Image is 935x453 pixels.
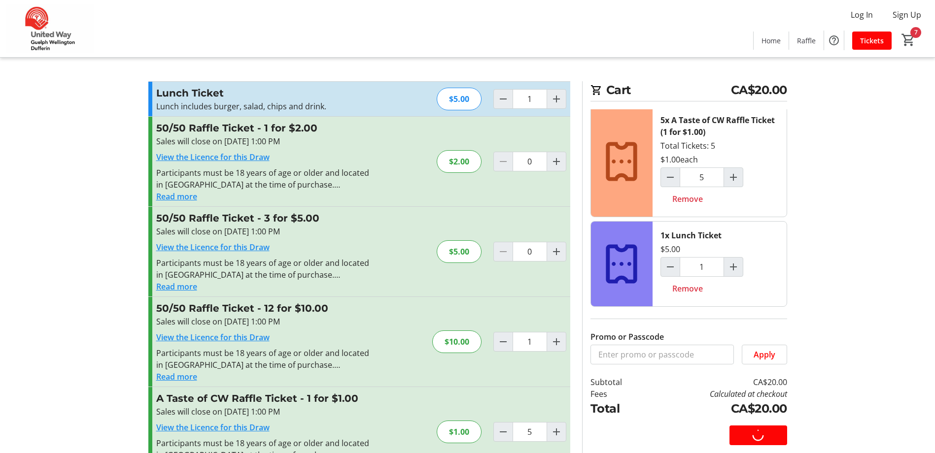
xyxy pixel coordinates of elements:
a: View the Licence for this Draw [156,152,270,162]
button: Increment by one [724,258,743,276]
button: Help [824,31,844,50]
span: Remove [672,193,703,205]
input: A Taste of CW Raffle Ticket Quantity [513,422,547,442]
a: Raffle [789,32,824,50]
a: Tickets [852,32,892,50]
div: 1x Lunch Ticket [660,229,722,241]
button: Increment by one [547,422,566,441]
div: $5.00 [437,88,482,110]
input: 50/50 Raffle Ticket Quantity [513,152,547,171]
span: Raffle [797,35,816,46]
h3: 50/50 Raffle Ticket - 1 for $2.00 [156,121,372,135]
button: Apply [742,345,787,364]
label: Promo or Passcode [590,331,664,343]
img: United Way Guelph Wellington Dufferin's Logo [6,4,94,53]
button: Read more [156,371,197,383]
span: Tickets [860,35,884,46]
td: Total [590,400,648,418]
span: Log In [851,9,873,21]
div: Sales will close on [DATE] 1:00 PM [156,406,372,418]
button: Remove [660,189,715,209]
button: Decrement by one [494,422,513,441]
span: Remove [672,283,703,294]
h3: 50/50 Raffle Ticket - 12 for $10.00 [156,301,372,316]
td: Subtotal [590,376,648,388]
p: Lunch includes burger, salad, chips and drink. [156,100,372,112]
button: Increment by one [724,168,743,187]
input: Enter promo or passcode [590,345,734,364]
h2: Cart [590,81,787,101]
button: Sign Up [885,7,929,23]
div: Participants must be 18 years of age or older and located in [GEOGRAPHIC_DATA] at the time of pur... [156,167,372,191]
div: $10.00 [432,330,482,353]
button: Increment by one [547,242,566,261]
button: Increment by one [547,152,566,171]
input: A Taste of CW Raffle Ticket (1 for $1.00) Quantity [680,167,724,187]
button: Decrement by one [661,168,680,187]
button: Increment by one [547,90,566,108]
span: Home [762,35,781,46]
span: CA$20.00 [731,81,787,99]
h3: Lunch Ticket [156,86,372,100]
div: Sales will close on [DATE] 1:00 PM [156,135,372,147]
span: Apply [754,349,775,360]
div: $5.00 [660,243,680,255]
div: 5x A Taste of CW Raffle Ticket (1 for $1.00) [660,114,779,138]
button: Read more [156,191,197,202]
td: CA$20.00 [647,376,787,388]
a: View the Licence for this Draw [156,422,270,433]
a: View the Licence for this Draw [156,332,270,343]
input: 50/50 Raffle Ticket Quantity [513,242,547,261]
td: CA$20.00 [647,400,787,418]
button: Decrement by one [494,332,513,351]
div: $5.00 [437,240,482,263]
input: Lunch Ticket Quantity [680,257,724,277]
div: Sales will close on [DATE] 1:00 PM [156,226,372,237]
td: Calculated at checkout [647,388,787,400]
div: Participants must be 18 years of age or older and located in [GEOGRAPHIC_DATA] at the time of pur... [156,347,372,371]
div: Total Tickets: 5 [653,106,787,217]
button: Decrement by one [494,90,513,108]
button: Remove [660,279,715,298]
td: Fees [590,388,648,400]
a: View the Licence for this Draw [156,242,270,253]
div: $1.00 each [660,154,698,165]
button: Decrement by one [661,258,680,276]
h3: 50/50 Raffle Ticket - 3 for $5.00 [156,211,372,226]
div: $1.00 [437,421,482,443]
input: Lunch Ticket Quantity [513,89,547,109]
h3: A Taste of CW Raffle Ticket - 1 for $1.00 [156,391,372,406]
button: Increment by one [547,332,566,351]
div: Sales will close on [DATE] 1:00 PM [156,316,372,327]
button: Read more [156,281,197,292]
button: Log In [843,7,881,23]
a: Home [754,32,789,50]
input: 50/50 Raffle Ticket Quantity [513,332,547,352]
button: Cart [900,31,917,49]
span: Sign Up [893,9,921,21]
div: $2.00 [437,150,482,173]
div: Participants must be 18 years of age or older and located in [GEOGRAPHIC_DATA] at the time of pur... [156,257,372,281]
